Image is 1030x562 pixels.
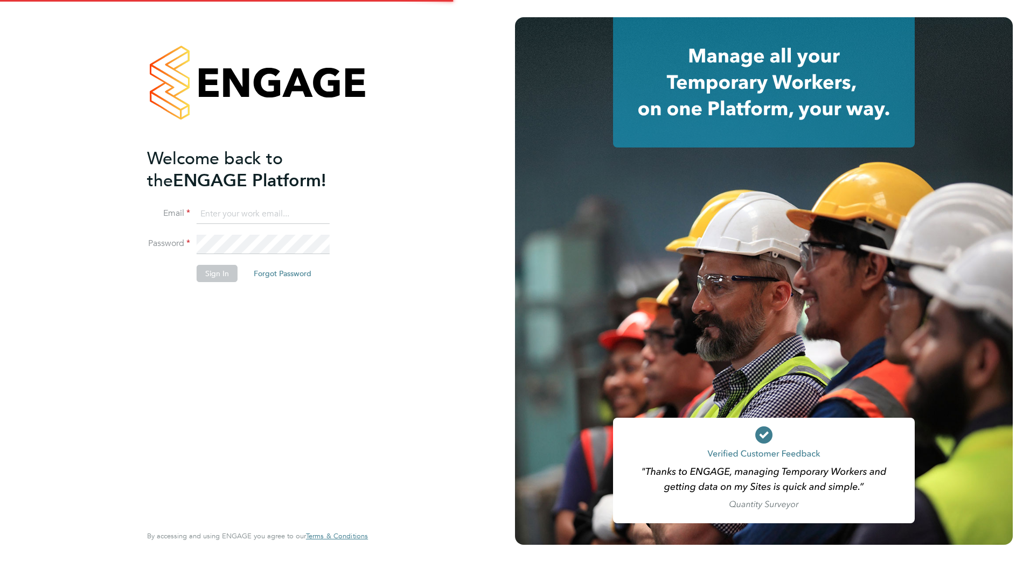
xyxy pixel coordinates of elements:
label: Email [147,208,190,219]
a: Terms & Conditions [306,532,368,540]
span: Welcome back to the [147,148,283,191]
h2: ENGAGE Platform! [147,147,357,192]
label: Password [147,238,190,249]
button: Forgot Password [245,265,320,282]
span: By accessing and using ENGAGE you agree to our [147,531,368,540]
button: Sign In [197,265,238,282]
input: Enter your work email... [197,205,330,224]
